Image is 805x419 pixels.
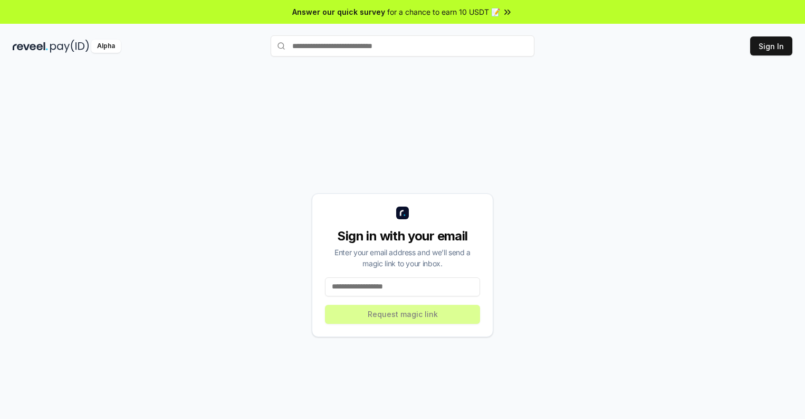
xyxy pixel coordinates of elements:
[325,247,480,269] div: Enter your email address and we’ll send a magic link to your inbox.
[750,36,792,55] button: Sign In
[396,207,409,219] img: logo_small
[13,40,48,53] img: reveel_dark
[325,228,480,245] div: Sign in with your email
[91,40,121,53] div: Alpha
[50,40,89,53] img: pay_id
[292,6,385,17] span: Answer our quick survey
[387,6,500,17] span: for a chance to earn 10 USDT 📝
